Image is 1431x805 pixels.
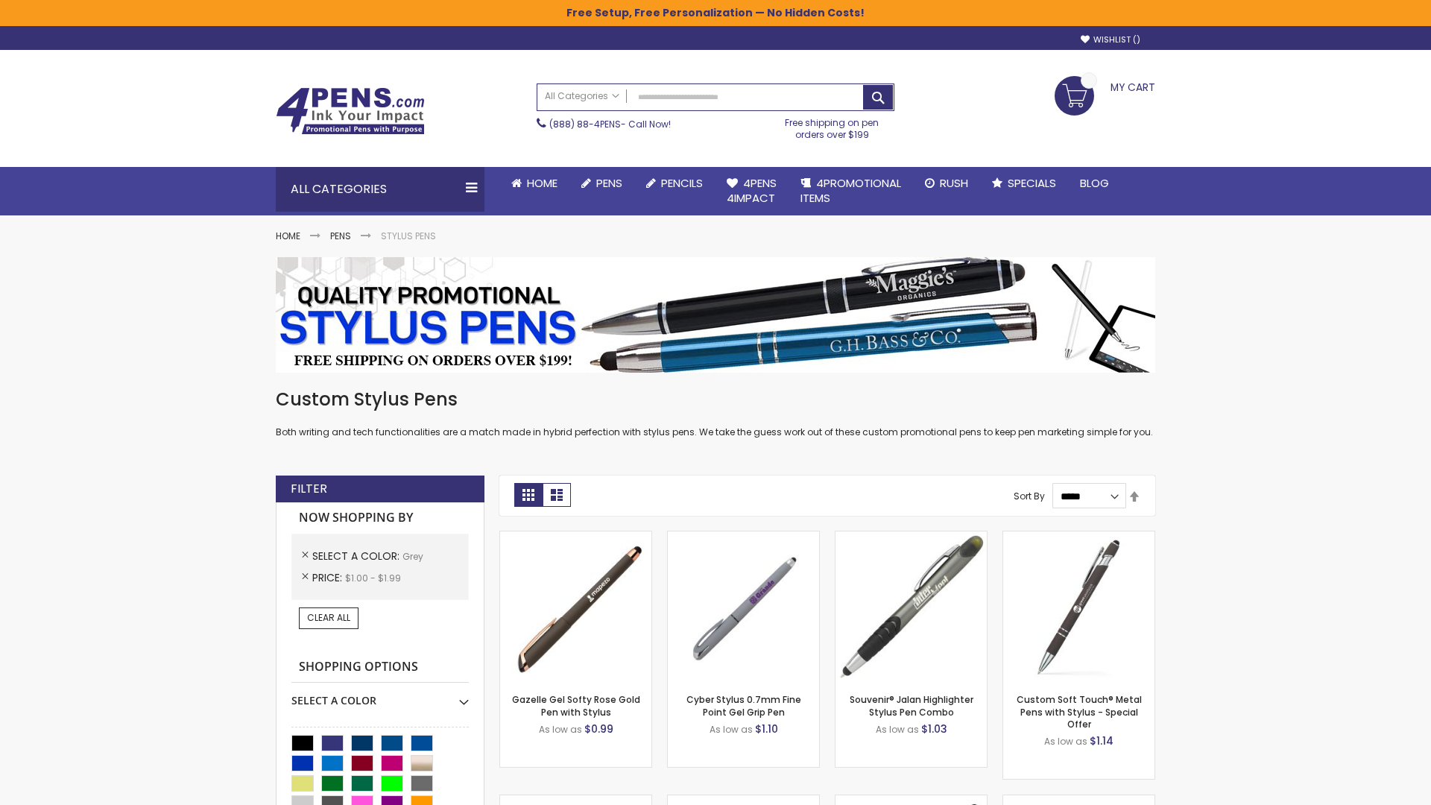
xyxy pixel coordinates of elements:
[499,167,569,200] a: Home
[876,723,919,736] span: As low as
[668,531,819,683] img: Cyber Stylus 0.7mm Fine Point Gel Grip Pen-Grey
[402,550,423,563] span: Grey
[312,549,402,563] span: Select A Color
[512,693,640,718] a: Gazelle Gel Softy Rose Gold Pen with Stylus
[276,257,1155,373] img: Stylus Pens
[1081,34,1140,45] a: Wishlist
[345,572,401,584] span: $1.00 - $1.99
[835,531,987,683] img: Souvenir® Jalan Highlighter Stylus Pen Combo-Grey
[276,388,1155,439] div: Both writing and tech functionalities are a match made in hybrid perfection with stylus pens. We ...
[715,167,789,215] a: 4Pens4impact
[710,723,753,736] span: As low as
[549,118,671,130] span: - Call Now!
[1014,490,1045,502] label: Sort By
[539,723,582,736] span: As low as
[569,167,634,200] a: Pens
[276,87,425,135] img: 4Pens Custom Pens and Promotional Products
[1068,167,1121,200] a: Blog
[850,693,973,718] a: Souvenir® Jalan Highlighter Stylus Pen Combo
[514,483,543,507] strong: Grid
[1008,175,1056,191] span: Specials
[500,531,651,543] a: Gazelle Gel Softy Rose Gold Pen with Stylus-Grey
[291,651,469,684] strong: Shopping Options
[1044,735,1087,748] span: As low as
[668,531,819,543] a: Cyber Stylus 0.7mm Fine Point Gel Grip Pen-Grey
[299,607,358,628] a: Clear All
[755,722,778,736] span: $1.10
[1090,733,1113,748] span: $1.14
[549,118,621,130] a: (888) 88-4PENS
[291,683,469,708] div: Select A Color
[634,167,715,200] a: Pencils
[800,175,901,206] span: 4PROMOTIONAL ITEMS
[770,111,895,141] div: Free shipping on pen orders over $199
[291,502,469,534] strong: Now Shopping by
[291,481,327,497] strong: Filter
[527,175,557,191] span: Home
[381,230,436,242] strong: Stylus Pens
[330,230,351,242] a: Pens
[307,611,350,624] span: Clear All
[921,722,947,736] span: $1.03
[1017,693,1142,730] a: Custom Soft Touch® Metal Pens with Stylus - Special Offer
[276,167,484,212] div: All Categories
[940,175,968,191] span: Rush
[727,175,777,206] span: 4Pens 4impact
[980,167,1068,200] a: Specials
[545,90,619,102] span: All Categories
[1003,531,1154,543] a: Custom Soft Touch® Metal Pens with Stylus-Grey
[686,693,801,718] a: Cyber Stylus 0.7mm Fine Point Gel Grip Pen
[537,84,627,109] a: All Categories
[276,230,300,242] a: Home
[1003,531,1154,683] img: Custom Soft Touch® Metal Pens with Stylus-Grey
[1080,175,1109,191] span: Blog
[500,531,651,683] img: Gazelle Gel Softy Rose Gold Pen with Stylus-Grey
[913,167,980,200] a: Rush
[835,531,987,543] a: Souvenir® Jalan Highlighter Stylus Pen Combo-Grey
[276,388,1155,411] h1: Custom Stylus Pens
[312,570,345,585] span: Price
[596,175,622,191] span: Pens
[661,175,703,191] span: Pencils
[584,722,613,736] span: $0.99
[789,167,913,215] a: 4PROMOTIONALITEMS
